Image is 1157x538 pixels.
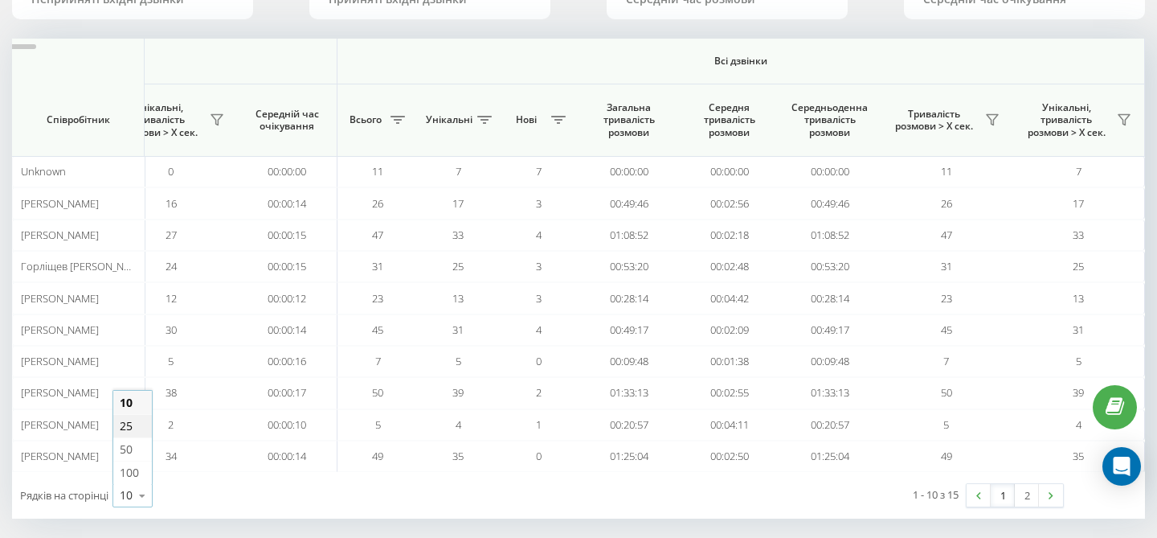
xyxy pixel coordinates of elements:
span: 16 [166,196,177,211]
span: 45 [372,322,383,337]
span: 25 [452,259,464,273]
span: 7 [536,164,542,179]
span: 3 [536,259,542,273]
span: 31 [372,259,383,273]
td: 00:04:42 [679,282,779,314]
span: 31 [452,322,464,337]
td: 00:01:38 [679,346,779,377]
span: 47 [941,228,952,242]
span: Загальна тривалість розмови [591,101,667,139]
span: Унікальні, тривалість розмови > Х сек. [112,101,205,139]
td: 00:20:57 [578,409,679,441]
span: 33 [1073,228,1084,242]
span: Середньоденна тривалість розмови [791,101,868,139]
span: 11 [941,164,952,179]
span: 47 [372,228,383,242]
td: 00:49:46 [779,187,880,219]
td: 00:02:55 [679,377,779,409]
td: 00:49:17 [779,314,880,346]
span: 7 [375,354,381,368]
span: 5 [943,417,949,432]
span: [PERSON_NAME] [21,417,99,432]
span: 4 [536,228,542,242]
span: 5 [1076,354,1081,368]
span: Тривалість розмови > Х сек. [888,108,980,133]
a: 1 [991,484,1015,507]
td: 00:02:48 [679,251,779,282]
td: 00:02:50 [679,441,779,472]
span: 50 [372,385,383,400]
span: 7 [943,354,949,368]
span: 25 [120,418,133,433]
span: 12 [166,291,177,306]
span: Всі дзвінки [385,55,1097,68]
td: 01:08:52 [578,220,679,251]
td: 01:08:52 [779,220,880,251]
td: 00:00:10 [237,409,337,441]
span: 1 [536,417,542,432]
span: 35 [1073,449,1084,463]
span: 13 [452,291,464,306]
td: 00:00:00 [679,156,779,187]
td: 01:33:13 [779,377,880,409]
span: [PERSON_NAME] [21,449,99,463]
td: 00:49:46 [578,187,679,219]
td: 00:00:00 [779,156,880,187]
span: 7 [1076,164,1081,179]
td: 00:53:20 [779,251,880,282]
span: 4 [456,417,461,432]
td: 00:00:16 [237,346,337,377]
span: 45 [941,322,952,337]
td: 01:25:04 [578,441,679,472]
td: 00:04:11 [679,409,779,441]
span: Середня тривалість розмови [691,101,767,139]
span: 31 [1073,322,1084,337]
span: 30 [166,322,177,337]
span: 13 [1073,291,1084,306]
td: 00:00:15 [237,220,337,251]
span: 23 [941,291,952,306]
span: 3 [536,291,542,306]
span: 7 [456,164,461,179]
span: 0 [536,449,542,463]
span: 31 [941,259,952,273]
span: 35 [452,449,464,463]
td: 00:20:57 [779,409,880,441]
td: 00:00:12 [237,282,337,314]
span: 38 [166,385,177,400]
span: [PERSON_NAME] [21,354,99,368]
span: 0 [536,354,542,368]
span: [PERSON_NAME] [21,196,99,211]
span: 39 [1073,385,1084,400]
td: 00:09:48 [779,346,880,377]
a: 2 [1015,484,1039,507]
span: 3 [536,196,542,211]
span: 26 [941,196,952,211]
td: 00:00:14 [237,314,337,346]
td: 00:00:00 [237,156,337,187]
span: 100 [120,465,139,480]
span: 34 [166,449,177,463]
td: 00:00:00 [578,156,679,187]
span: Unknown [21,164,66,179]
td: 01:33:13 [578,377,679,409]
span: Унікальні [426,113,472,126]
span: [PERSON_NAME] [21,322,99,337]
td: 00:53:20 [578,251,679,282]
span: 4 [536,322,542,337]
span: [PERSON_NAME] [21,291,99,306]
div: Open Intercom Messenger [1102,447,1141,486]
span: Рядків на сторінці [20,488,108,503]
span: 50 [941,385,952,400]
td: 00:49:17 [578,314,679,346]
span: Нові [506,113,546,126]
span: Всього [345,113,386,126]
span: Співробітник [26,113,130,126]
span: 5 [456,354,461,368]
span: Середній час очікування [249,108,325,133]
div: 10 [120,487,133,503]
span: 25 [1073,259,1084,273]
td: 00:00:14 [237,187,337,219]
span: 49 [941,449,952,463]
span: Горліщев [PERSON_NAME] [21,259,148,273]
